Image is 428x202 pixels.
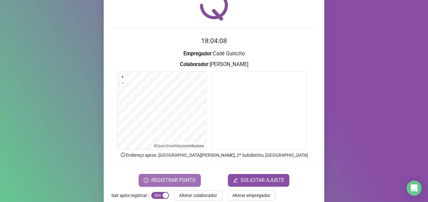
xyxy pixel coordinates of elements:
li: © contributors. [154,144,205,148]
time: 18:04:08 [201,37,227,45]
span: Alterar colaborador [179,192,217,199]
strong: Empregador [183,51,211,57]
button: editSOLICITAR AJUSTE [228,174,289,187]
button: Alterar empregador [227,190,275,200]
span: REGISTRAR PONTO [151,177,196,184]
span: info-circle [120,152,126,158]
button: – [120,80,126,86]
button: Alterar colaborador [174,190,222,200]
button: REGISTRAR PONTO [139,174,201,187]
strong: Colaborador [180,61,208,67]
div: Open Intercom Messenger [407,181,422,196]
span: clock-circle [144,178,149,183]
a: OpenStreetMap [157,144,183,148]
label: Sair após registrar [111,190,151,200]
h3: : Cadê Guincho [111,50,317,58]
h3: : [PERSON_NAME] [111,60,317,69]
button: + [120,74,126,80]
span: SOLICITAR AJUSTE [240,177,284,184]
span: Alterar empregador [232,192,270,199]
span: edit [233,178,238,183]
p: Endereço aprox. : [GEOGRAPHIC_DATA][PERSON_NAME], 2º Subdistrito, [GEOGRAPHIC_DATA] [111,152,317,159]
